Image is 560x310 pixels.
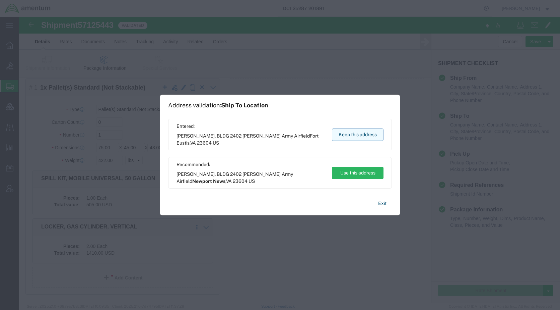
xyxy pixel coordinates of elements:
button: Keep this address [332,128,383,141]
h1: Address validation: [168,102,268,109]
button: Exit [373,198,392,209]
span: US [213,140,219,146]
span: 23604 [233,178,248,184]
span: Recommended: [177,161,326,168]
span: Entered: [177,123,326,130]
span: VA [226,178,232,184]
span: US [249,178,255,184]
span: Ship To Location [221,102,268,109]
span: [PERSON_NAME], BLDG 2402 [PERSON_NAME] Army Airfield , [177,171,326,185]
span: VA [190,140,196,146]
span: Fort Eustis [177,133,319,146]
span: [PERSON_NAME], BLDG 2402 [PERSON_NAME] Army Airfield , [177,133,326,147]
span: Newport News [192,178,225,184]
button: Use this address [332,167,383,179]
span: 23604 [197,140,212,146]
